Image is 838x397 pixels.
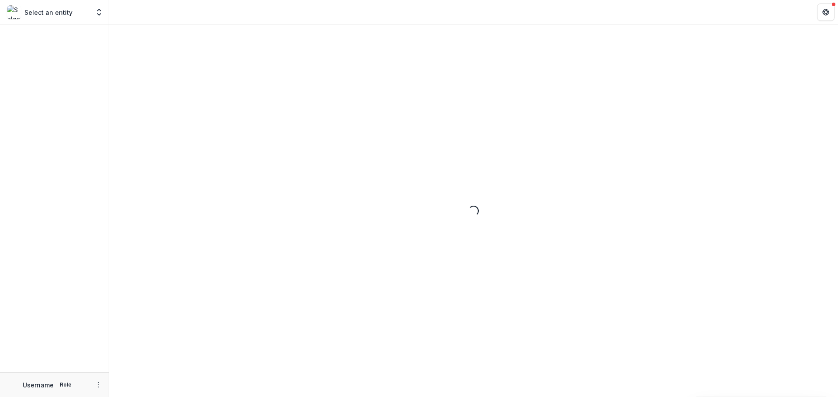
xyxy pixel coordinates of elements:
p: Select an entity [24,8,72,17]
button: Open entity switcher [93,3,105,21]
button: Get Help [817,3,835,21]
p: Username [23,380,54,390]
p: Role [57,381,74,389]
button: More [93,380,103,390]
img: Select an entity [7,5,21,19]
